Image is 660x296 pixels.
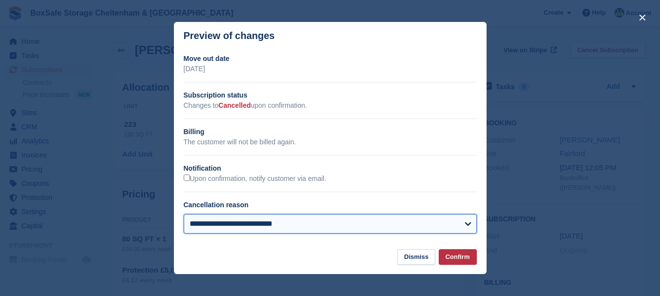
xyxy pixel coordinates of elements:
[397,249,435,265] button: Dismiss
[184,90,477,100] h2: Subscription status
[184,127,477,137] h2: Billing
[184,64,477,74] p: [DATE]
[184,175,190,181] input: Upon confirmation, notify customer via email.
[184,137,477,147] p: The customer will not be billed again.
[439,249,477,265] button: Confirm
[184,30,275,41] p: Preview of changes
[184,175,326,183] label: Upon confirmation, notify customer via email.
[184,163,477,174] h2: Notification
[184,100,477,111] p: Changes to upon confirmation.
[184,54,477,64] h2: Move out date
[635,10,650,25] button: close
[184,201,249,209] label: Cancellation reason
[218,101,251,109] span: Cancelled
